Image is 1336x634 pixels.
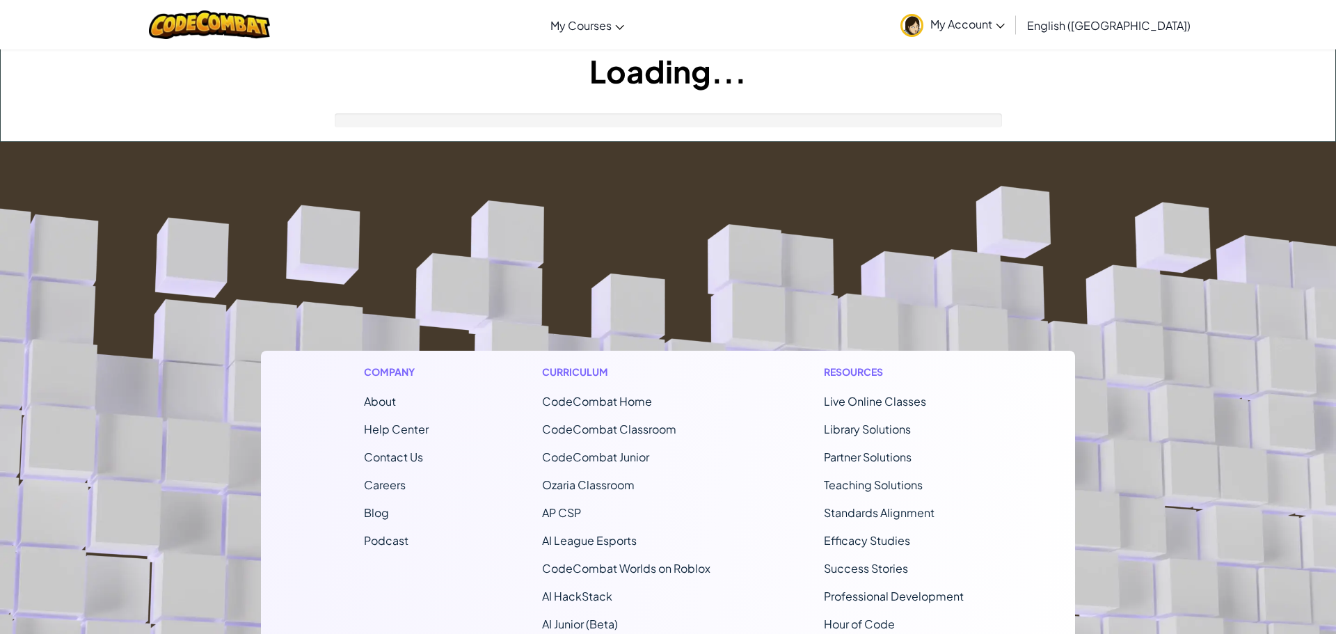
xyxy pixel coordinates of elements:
a: Help Center [364,422,429,436]
a: CodeCombat Classroom [542,422,676,436]
a: CodeCombat Worlds on Roblox [542,561,710,576]
a: Blog [364,505,389,520]
a: English ([GEOGRAPHIC_DATA]) [1020,6,1198,44]
h1: Resources [824,365,972,379]
a: AP CSP [542,505,581,520]
h1: Curriculum [542,365,710,379]
a: Hour of Code [824,617,895,631]
a: Library Solutions [824,422,911,436]
a: AI Junior (Beta) [542,617,618,631]
a: Efficacy Studies [824,533,910,548]
a: My Courses [543,6,631,44]
a: Standards Alignment [824,505,935,520]
a: Ozaria Classroom [542,477,635,492]
a: Podcast [364,533,408,548]
a: Live Online Classes [824,394,926,409]
a: Partner Solutions [824,450,912,464]
a: Teaching Solutions [824,477,923,492]
a: Careers [364,477,406,492]
span: My Account [930,17,1005,31]
span: English ([GEOGRAPHIC_DATA]) [1027,18,1191,33]
img: CodeCombat logo [149,10,271,39]
span: CodeCombat Home [542,394,652,409]
a: Professional Development [824,589,964,603]
span: My Courses [550,18,612,33]
a: My Account [893,3,1012,47]
a: CodeCombat Junior [542,450,649,464]
span: Contact Us [364,450,423,464]
a: AI League Esports [542,533,637,548]
a: Success Stories [824,561,908,576]
h1: Company [364,365,429,379]
a: About [364,394,396,409]
a: AI HackStack [542,589,612,603]
img: avatar [900,14,923,37]
h1: Loading... [1,49,1335,93]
